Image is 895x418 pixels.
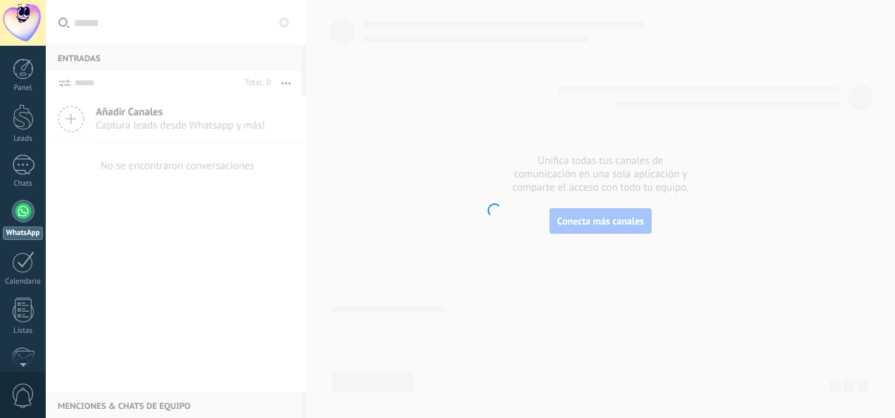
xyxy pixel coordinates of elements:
[3,327,44,336] div: Listas
[3,277,44,286] div: Calendario
[3,84,44,93] div: Panel
[3,134,44,144] div: Leads
[3,227,43,240] div: WhatsApp
[3,179,44,189] div: Chats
